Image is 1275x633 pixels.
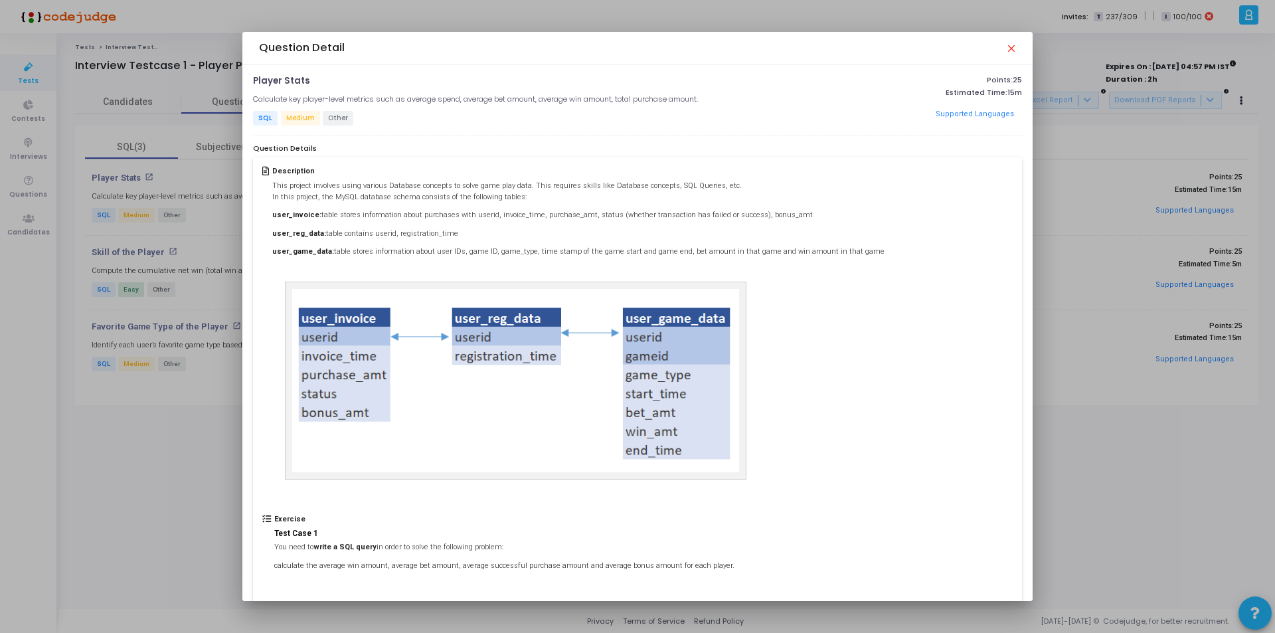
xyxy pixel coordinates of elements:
[253,111,278,126] span: SQL
[772,88,1022,97] p: Estimated Time:
[272,247,332,256] strong: user_game_data
[274,529,734,539] h3: Test Case 1
[272,228,885,240] p: table contains userid, registration_time
[931,104,1018,124] button: Supported Languages
[259,41,345,54] h4: Question Detail
[313,543,377,551] strong: write a SQL query
[274,542,734,553] p: You need to in order to solve the following problem:
[272,210,885,221] p: table stores information about purchases with userid, invoice_time, purchase_amt, status (whether...
[772,76,1022,84] p: Points:
[272,211,321,219] strong: user_invoice:
[274,515,734,523] h5: Exercise
[253,95,698,104] h5: Calculate key player-level metrics such as average spend, average bet amount, average win amount,...
[272,167,885,175] h5: Description
[272,246,885,268] p: table stores information about user IDs, game ID, game_type, time stamp of the game start and gam...
[1007,88,1022,97] span: 15m
[292,289,739,472] img: 1754989141859--image.png
[1013,74,1022,85] span: 25
[253,143,317,154] span: Question Details
[332,247,334,256] strong: :
[272,181,885,203] p: This project involves using various Database concepts to solve game play data. This requires skil...
[323,111,353,126] span: Other
[274,561,734,570] span: calculate the average win amount, average bet amount, average successful purchase amount and aver...
[1005,43,1016,53] mat-icon: close
[253,76,310,86] p: Player Stats
[281,111,320,126] span: Medium
[272,229,326,238] strong: user_reg_data:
